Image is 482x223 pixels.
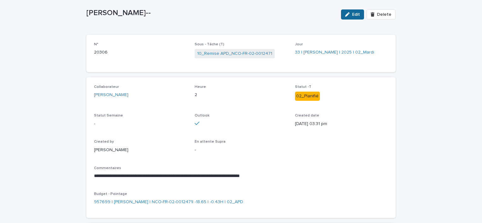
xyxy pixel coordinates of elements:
span: Commentaires [94,166,121,170]
span: Created by [94,140,114,144]
button: Delete [367,9,396,20]
a: [PERSON_NAME] [94,92,128,98]
span: Collaborateur [94,85,119,89]
span: Delete [377,12,391,17]
span: N° [94,43,98,46]
a: 957699 | [PERSON_NAME] | NCO-FR-02-0012471| -18.65 | -0.43H | 02_APD [94,199,243,205]
p: [PERSON_NAME]-- [86,9,336,18]
span: Edit [352,12,360,17]
span: Outlook [195,114,209,117]
span: En attente Supra [195,140,226,144]
p: 20306 [94,49,187,56]
p: [DATE] 03:31 pm [295,121,388,127]
p: - [94,121,187,127]
a: 33 | [PERSON_NAME] | 2025 | 02_Mardi [295,49,374,56]
span: Created date [295,114,319,117]
div: 02_Planifié [295,92,320,101]
p: 2 [195,92,288,98]
span: Statut Semaine [94,114,123,117]
span: Budget - Pointage [94,192,127,196]
span: Jour [295,43,303,46]
span: Sous - Tâche (T) [195,43,224,46]
p: [PERSON_NAME] [94,147,187,153]
a: 10_Remise APD_NCO-FR-02-0012471 [197,50,272,57]
p: - [195,147,288,153]
span: Heure [195,85,206,89]
span: Statut -T [295,85,311,89]
button: Edit [341,9,364,20]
